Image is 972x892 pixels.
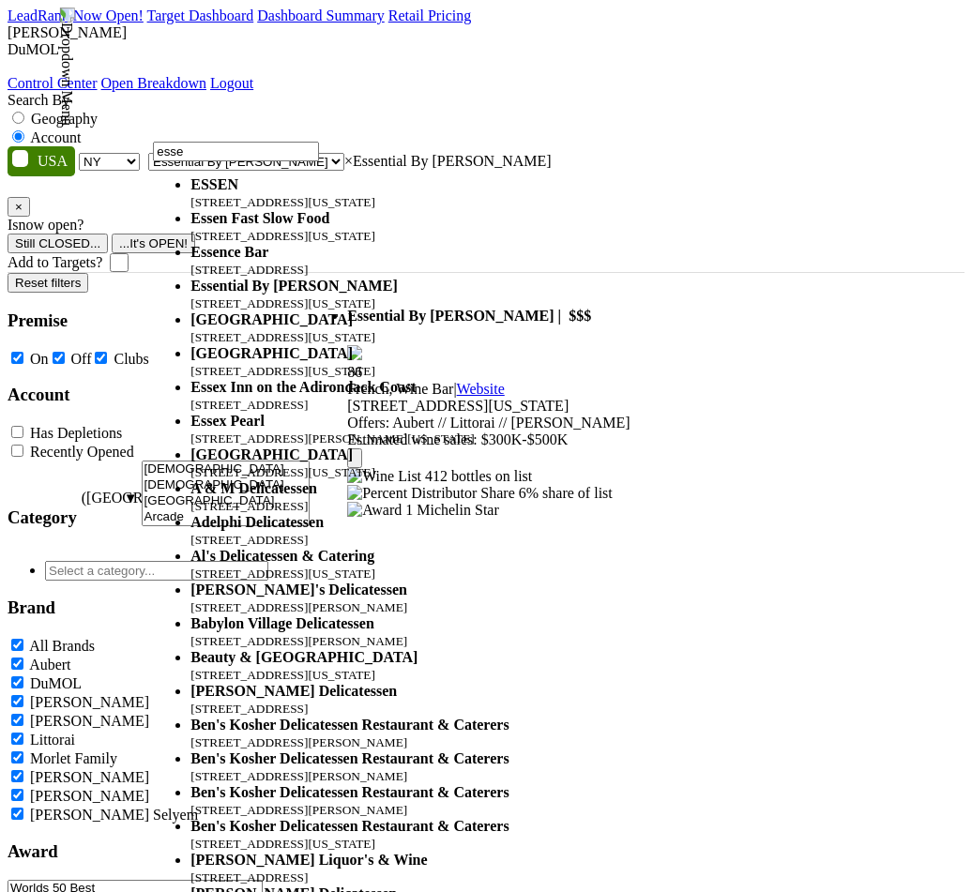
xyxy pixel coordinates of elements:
[190,176,238,192] b: ESSEN
[58,8,75,126] img: Dropdown Menu
[30,351,49,367] label: On
[190,431,475,446] small: [STREET_ADDRESS][PERSON_NAME][US_STATE]
[190,852,427,868] b: [PERSON_NAME] Liquor's & Wine
[8,75,253,92] div: Dropdown Menu
[519,485,613,501] span: 6% share of list
[190,413,265,429] b: Essex Pearl
[101,75,206,91] a: Open Breakdown
[71,351,92,367] label: Off
[190,446,353,462] b: [GEOGRAPHIC_DATA]
[388,8,471,23] a: Retail Pricing
[190,769,407,783] small: [STREET_ADDRESS][PERSON_NAME]
[190,702,308,716] small: [STREET_ADDRESS]
[30,444,134,460] label: Recently Opened
[190,803,407,817] small: [STREET_ADDRESS][PERSON_NAME]
[210,75,253,91] a: Logout
[190,514,324,530] b: Adelphi Delicatessen
[29,638,95,654] label: All Brands
[190,379,416,395] b: Essex Inn on the Adirondack Coast
[31,111,98,127] label: Geography
[190,750,509,766] b: Ben's Kosher Delicatessen Restaurant & Caterers
[8,41,59,57] span: DuMOL
[73,8,144,23] a: Now Open!
[190,837,375,851] small: [STREET_ADDRESS][US_STATE]
[30,713,149,729] label: [PERSON_NAME]
[8,197,30,217] button: Close
[190,683,397,699] b: [PERSON_NAME] Delicatessen
[190,634,407,648] small: [STREET_ADDRESS][PERSON_NAME]
[143,493,310,509] option: [GEOGRAPHIC_DATA]
[30,807,198,823] label: [PERSON_NAME] Selyem
[190,244,268,260] b: Essence Bar
[190,278,397,294] b: Essential By [PERSON_NAME]
[190,870,308,884] small: [STREET_ADDRESS]
[8,507,77,528] h3: Category
[8,92,69,108] span: Search By
[45,561,268,581] input: Select a category...
[190,582,407,597] b: [PERSON_NAME]'s Delicatessen
[30,732,75,748] label: Littorai
[8,385,310,405] h3: Account
[30,675,82,691] label: DuMOL
[143,461,310,477] option: [DEMOGRAPHIC_DATA]
[190,533,308,547] small: [STREET_ADDRESS]
[8,234,108,253] button: Still CLOSED...
[8,217,964,234] div: Is now open?
[15,200,23,214] span: ×
[190,398,308,412] small: [STREET_ADDRESS]
[112,234,195,253] button: ...It's OPEN!
[114,351,148,367] label: Clubs
[8,273,88,293] button: Reset filters
[147,8,254,23] a: Target Dashboard
[190,548,374,564] b: Al's Delicatessen & Catering
[190,717,509,733] b: Ben's Kosher Delicatessen Restaurant & Caterers
[29,657,70,673] label: Aubert
[8,254,102,271] label: Add to Targets?
[190,480,317,496] b: A & M Delicatessen
[190,229,375,243] small: [STREET_ADDRESS][US_STATE]
[558,308,592,324] span: | $$$
[30,129,81,145] label: Account
[190,615,374,631] b: Babylon Village Delicatessen
[190,735,407,749] small: [STREET_ADDRESS][PERSON_NAME]
[124,491,138,506] span: ▼
[8,75,98,91] a: Control Center
[82,490,119,545] span: ([GEOGRAPHIC_DATA])
[8,310,310,331] h3: Premise
[190,818,509,834] b: Ben's Kosher Delicatessen Restaurant & Caterers
[190,600,407,614] small: [STREET_ADDRESS][PERSON_NAME]
[190,330,375,344] small: [STREET_ADDRESS][US_STATE]
[344,153,552,169] span: Essential By Christophe
[190,195,375,209] small: [STREET_ADDRESS][US_STATE]
[190,567,375,581] small: [STREET_ADDRESS][US_STATE]
[190,311,353,327] b: [GEOGRAPHIC_DATA]
[30,750,117,766] label: Morlet Family
[190,296,375,310] small: [STREET_ADDRESS][US_STATE]
[190,345,353,361] b: [GEOGRAPHIC_DATA]
[190,649,418,665] b: Beauty & [GEOGRAPHIC_DATA]
[190,364,375,378] small: [STREET_ADDRESS][US_STATE]
[190,499,308,513] small: [STREET_ADDRESS]
[30,425,122,441] label: Has Depletions
[190,668,375,682] small: [STREET_ADDRESS][US_STATE]
[8,597,310,618] h3: Brand
[392,415,630,431] span: Aubert // Littorai // [PERSON_NAME]
[30,769,149,785] label: [PERSON_NAME]
[190,784,509,800] b: Ben's Kosher Delicatessen Restaurant & Caterers
[30,788,149,804] label: [PERSON_NAME]
[190,210,329,226] b: Essen Fast Slow Food
[190,263,308,277] small: [STREET_ADDRESS]
[8,24,964,41] div: [PERSON_NAME]
[143,509,310,525] option: Arcade
[8,841,310,862] h3: Award
[190,465,375,479] small: [STREET_ADDRESS][US_STATE]
[8,8,69,23] a: LeadRank
[143,477,310,493] option: [DEMOGRAPHIC_DATA]
[257,8,385,23] a: Dashboard Summary
[30,694,149,710] label: [PERSON_NAME]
